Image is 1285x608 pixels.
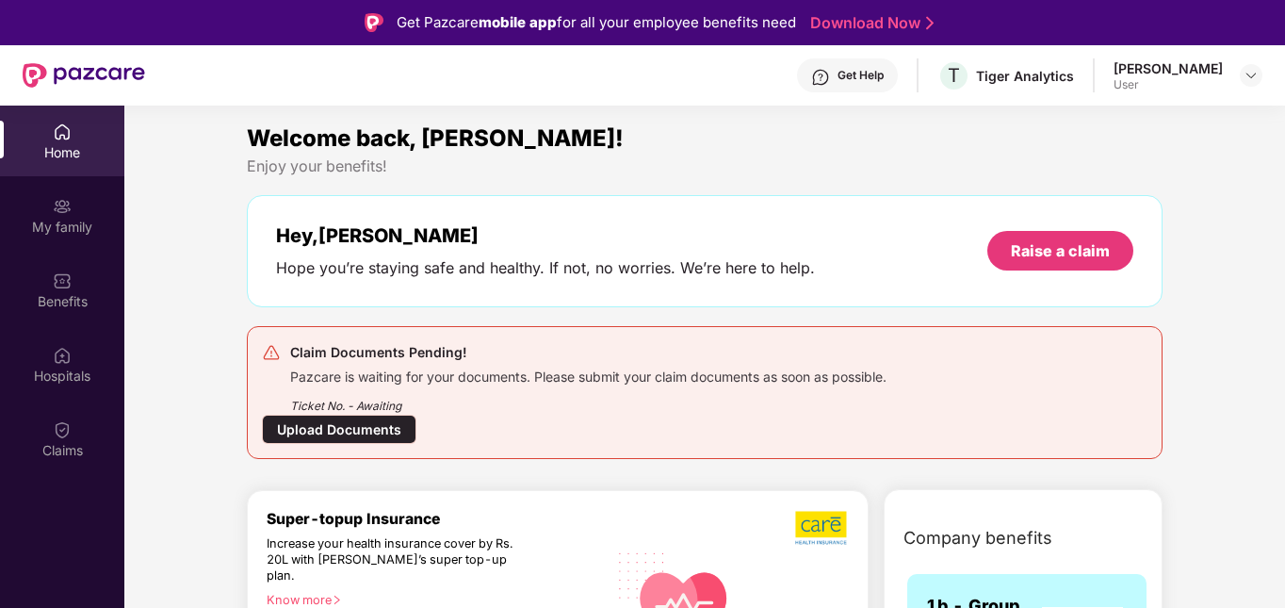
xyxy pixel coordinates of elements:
[397,11,796,34] div: Get Pazcare for all your employee benefits need
[276,224,815,247] div: Hey, [PERSON_NAME]
[53,346,72,365] img: svg+xml;base64,PHN2ZyBpZD0iSG9zcGl0YWxzIiB4bWxucz0iaHR0cDovL3d3dy53My5vcmcvMjAwMC9zdmciIHdpZHRoPS...
[267,536,525,584] div: Increase your health insurance cover by Rs. 20L with [PERSON_NAME]’s super top-up plan.
[276,258,815,278] div: Hope you’re staying safe and healthy. If not, no worries. We’re here to help.
[53,271,72,290] img: svg+xml;base64,PHN2ZyBpZD0iQmVuZWZpdHMiIHhtbG5zPSJodHRwOi8vd3d3LnczLm9yZy8yMDAwL3N2ZyIgd2lkdGg9Ij...
[810,13,928,33] a: Download Now
[262,343,281,362] img: svg+xml;base64,PHN2ZyB4bWxucz0iaHR0cDovL3d3dy53My5vcmcvMjAwMC9zdmciIHdpZHRoPSIyNCIgaGVpZ2h0PSIyNC...
[838,68,884,83] div: Get Help
[53,197,72,216] img: svg+xml;base64,PHN2ZyB3aWR0aD0iMjAiIGhlaWdodD0iMjAiIHZpZXdCb3g9IjAgMCAyMCAyMCIgZmlsbD0ibm9uZSIgeG...
[247,124,624,152] span: Welcome back, [PERSON_NAME]!
[23,63,145,88] img: New Pazcare Logo
[247,156,1163,176] div: Enjoy your benefits!
[267,510,607,528] div: Super-topup Insurance
[1011,240,1110,261] div: Raise a claim
[290,364,886,386] div: Pazcare is waiting for your documents. Please submit your claim documents as soon as possible.
[1114,77,1223,92] div: User
[1244,68,1259,83] img: svg+xml;base64,PHN2ZyBpZD0iRHJvcGRvd24tMzJ4MzIiIHhtbG5zPSJodHRwOi8vd3d3LnczLm9yZy8yMDAwL3N2ZyIgd2...
[976,67,1074,85] div: Tiger Analytics
[290,386,886,415] div: Ticket No. - Awaiting
[1114,59,1223,77] div: [PERSON_NAME]
[948,64,960,87] span: T
[926,13,934,33] img: Stroke
[332,595,342,605] span: right
[53,123,72,141] img: svg+xml;base64,PHN2ZyBpZD0iSG9tZSIgeG1sbnM9Imh0dHA6Ly93d3cudzMub3JnLzIwMDAvc3ZnIiB3aWR0aD0iMjAiIG...
[53,420,72,439] img: svg+xml;base64,PHN2ZyBpZD0iQ2xhaW0iIHhtbG5zPSJodHRwOi8vd3d3LnczLm9yZy8yMDAwL3N2ZyIgd2lkdGg9IjIwIi...
[811,68,830,87] img: svg+xml;base64,PHN2ZyBpZD0iSGVscC0zMngzMiIgeG1sbnM9Imh0dHA6Ly93d3cudzMub3JnLzIwMDAvc3ZnIiB3aWR0aD...
[267,593,595,606] div: Know more
[479,13,557,31] strong: mobile app
[903,525,1052,551] span: Company benefits
[365,13,383,32] img: Logo
[290,341,886,364] div: Claim Documents Pending!
[795,510,849,546] img: b5dec4f62d2307b9de63beb79f102df3.png
[262,415,416,444] div: Upload Documents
